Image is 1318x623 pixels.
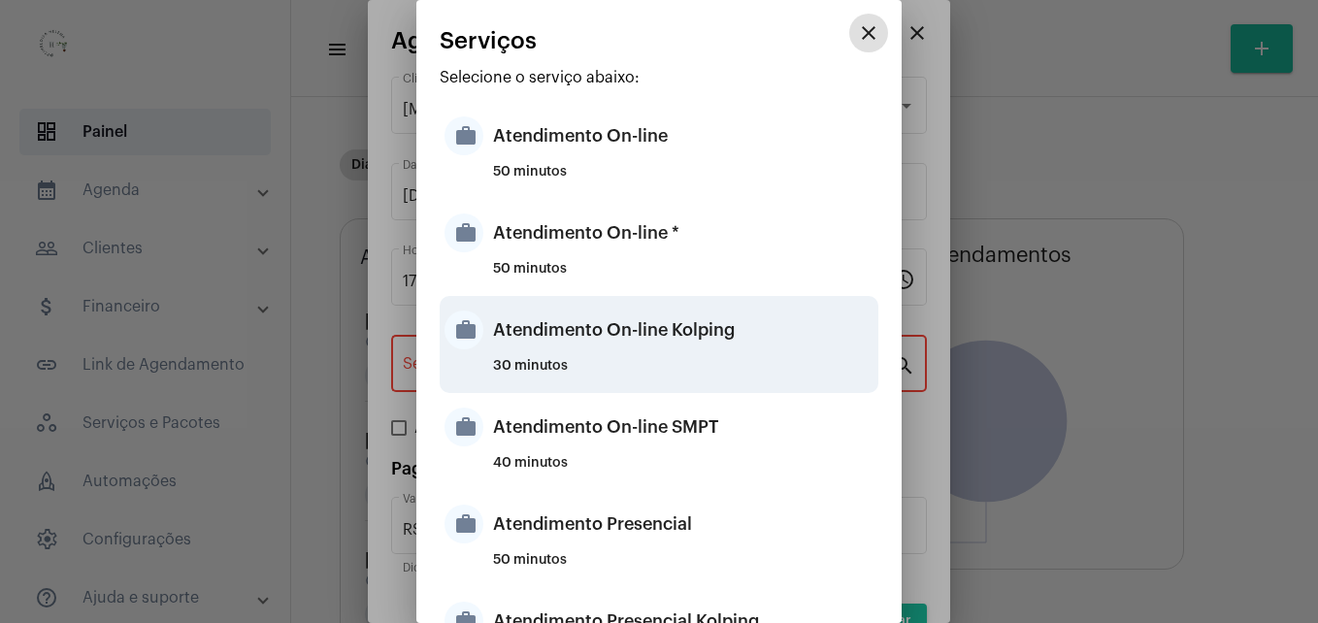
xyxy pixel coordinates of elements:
mat-icon: work [445,116,483,155]
div: 50 minutos [493,262,873,291]
div: 40 minutos [493,456,873,485]
mat-icon: work [445,311,483,349]
div: 30 minutos [493,359,873,388]
div: Atendimento On-line * [493,204,873,262]
div: Atendimento On-line SMPT [493,398,873,456]
span: Serviços [440,28,537,53]
div: Atendimento Presencial [493,495,873,553]
mat-icon: close [857,21,880,45]
div: 50 minutos [493,553,873,582]
mat-icon: work [445,505,483,543]
div: 50 minutos [493,165,873,194]
div: Atendimento On-line [493,107,873,165]
mat-icon: work [445,213,483,252]
mat-icon: work [445,408,483,446]
p: Selecione o serviço abaixo: [440,69,878,86]
div: Atendimento On-line Kolping [493,301,873,359]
